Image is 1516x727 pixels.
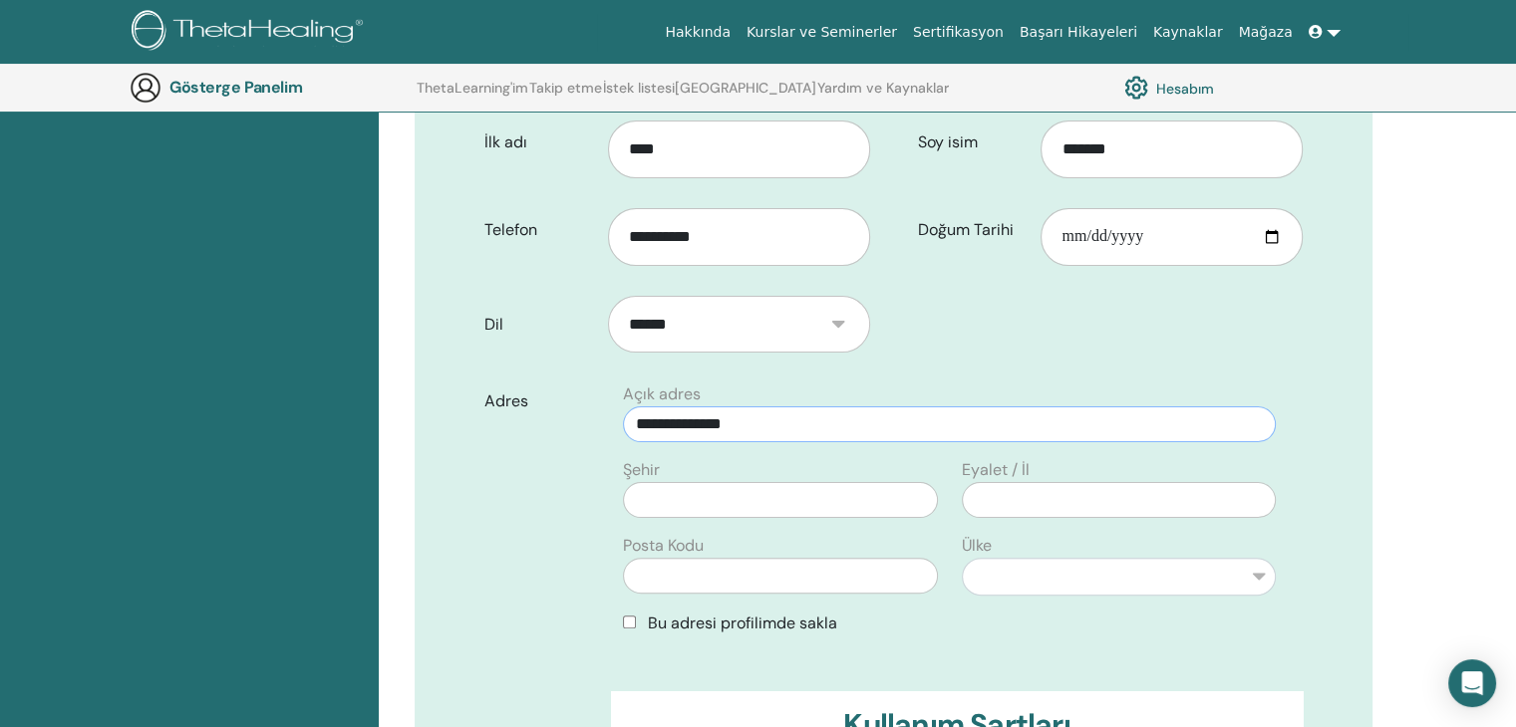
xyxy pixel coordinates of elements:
[130,72,161,104] img: generic-user-icon.jpg
[623,383,701,404] font: Açık adres
[529,80,602,112] a: Takip etme
[913,24,1004,40] font: Sertifikasyon
[747,24,897,40] font: Kurslar ve Seminerler
[132,10,370,55] img: logo.png
[817,80,949,112] a: Yardım ve Kaynaklar
[1156,80,1214,98] font: Hesabım
[665,24,731,40] font: Hakkında
[648,612,837,633] font: Bu adresi profilimde sakla
[623,459,660,480] font: Şehir
[484,219,537,240] font: Telefon
[657,14,739,51] a: Hakkında
[1124,71,1148,105] img: cog.svg
[417,80,528,112] a: ThetaLearning'im
[623,535,704,556] font: Posta Kodu
[417,79,528,97] font: ThetaLearning'im
[1124,71,1214,105] a: Hesabım
[817,79,949,97] font: Yardım ve Kaynaklar
[1238,24,1292,40] font: Mağaza
[484,314,503,335] font: Dil
[603,80,675,112] a: İstek listesi
[918,219,1014,240] font: Doğum Tarihi
[1020,24,1137,40] font: Başarı Hikayeleri
[529,79,602,97] font: Takip etme
[1145,14,1231,51] a: Kaynaklar
[962,535,992,556] font: Ülke
[905,14,1012,51] a: Sertifikasyon
[918,131,978,152] font: Soy isim
[1153,24,1223,40] font: Kaynaklar
[484,390,528,411] font: Adres
[603,79,675,97] font: İstek listesi
[1448,659,1496,707] div: Open Intercom Messenger
[1230,14,1300,51] a: Mağaza
[739,14,905,51] a: Kurslar ve Seminerler
[675,79,816,97] font: [GEOGRAPHIC_DATA]
[169,77,302,98] font: Gösterge Panelim
[484,131,527,152] font: İlk adı
[962,459,1030,480] font: Eyalet / İl
[1012,14,1145,51] a: Başarı Hikayeleri
[675,80,816,112] a: [GEOGRAPHIC_DATA]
